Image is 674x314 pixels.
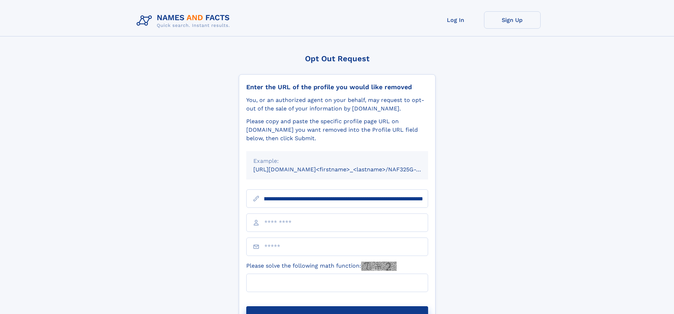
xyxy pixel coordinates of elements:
[484,11,541,29] a: Sign Up
[246,262,397,271] label: Please solve the following math function:
[246,117,428,143] div: Please copy and paste the specific profile page URL on [DOMAIN_NAME] you want removed into the Pr...
[253,157,421,165] div: Example:
[134,11,236,30] img: Logo Names and Facts
[246,96,428,113] div: You, or an authorized agent on your behalf, may request to opt-out of the sale of your informatio...
[253,166,442,173] small: [URL][DOMAIN_NAME]<firstname>_<lastname>/NAF325G-xxxxxxxx
[427,11,484,29] a: Log In
[246,83,428,91] div: Enter the URL of the profile you would like removed
[239,54,436,63] div: Opt Out Request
